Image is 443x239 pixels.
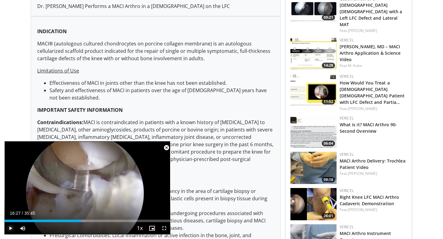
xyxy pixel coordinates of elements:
a: What is it? MACI Arthro 90-Second Overview [340,122,397,134]
button: Enable picture-in-picture mode [146,222,158,234]
span: 26:01 [322,213,335,219]
span: 16:27 [10,211,21,216]
a: Vericel [340,116,354,121]
span: / [22,211,23,216]
li: Safety and effectiveness of MACI in patients over the age of [DEMOGRAPHIC_DATA] years have not be... [50,87,274,101]
strong: INDICATION [37,28,67,35]
img: 62f325f7-467e-4e39-9fa8-a2cb7d050ecd.150x105_q85_crop-smart_upscale.jpg [290,74,337,106]
u: Limitations of Use [37,67,79,74]
a: [PERSON_NAME] [348,171,377,176]
a: 11:52 [290,74,337,106]
span: 09:18 [322,177,335,182]
a: M. Kuhn [348,63,362,68]
a: [PERSON_NAME] [348,106,377,111]
button: Close [160,141,173,154]
button: Play [4,222,17,234]
a: Right Knee LFC MACI Arthro Cadaveric Demonstration [340,194,399,206]
a: 09:18 [290,152,337,184]
a: Vericel [340,224,354,229]
a: Vericel [340,37,354,43]
p: MACI® (autologous cultured chondrocytes on porcine collagen membrane) is an autologous cellulariz... [37,40,274,62]
span: 14:28 [322,63,335,68]
a: [PERSON_NAME] [348,207,377,212]
p: MACI is contraindicated in patients with a known history of [MEDICAL_DATA] to [MEDICAL_DATA], oth... [37,119,274,170]
a: [PERSON_NAME] [348,28,377,33]
img: c1915a43-ac0f-4a17-80ae-9b7d16e68e35.150x105_q85_crop-smart_upscale.jpg [290,188,337,220]
a: Vericel [340,188,354,193]
a: 14:28 [290,37,337,70]
img: 2444198d-1b18-4a77-bb67-3e21827492e5.150x105_q85_crop-smart_upscale.jpg [290,37,337,70]
span: 06:04 [322,141,335,146]
span: 35:45 [24,211,35,216]
button: Playback Rate [134,222,146,234]
span: 09:21 [322,15,335,20]
button: Fullscreen [158,222,170,234]
a: MACI Arthro Delivery: Trochlea Patient Video [340,158,405,170]
div: Feat. [340,28,407,33]
a: Vericel [340,74,354,79]
img: 41225998-67a8-438d-83e3-b782657fd99b.150x105_q85_crop-smart_upscale.jpg [290,152,337,184]
video-js: Video Player [4,141,170,235]
div: Feat. [340,63,407,69]
div: Feat. [340,106,407,112]
a: 06:04 [290,116,337,148]
a: 26:01 [290,188,337,220]
div: Feat. [340,207,407,213]
img: aa6cc8ed-3dbf-4b6a-8d82-4a06f68b6688.150x105_q85_crop-smart_upscale.jpg [290,116,337,148]
strong: IMPORTANT SAFETY INFORMATION [37,107,123,113]
a: How Would You Treat a [DEMOGRAPHIC_DATA] [DEMOGRAPHIC_DATA] Patient with LFC Defect and Partia… [340,80,405,105]
button: Mute [17,222,29,234]
div: Feat. [340,171,407,176]
li: Effectiveness of MACI in joints other than the knee has not been established. [50,79,274,87]
strong: Contraindications: [37,119,83,126]
a: [PERSON_NAME], MD – MACI Arthro Application & Science Video [340,44,401,62]
a: Vericel [340,152,354,157]
span: 11:52 [322,99,335,104]
div: Progress Bar [4,220,170,222]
